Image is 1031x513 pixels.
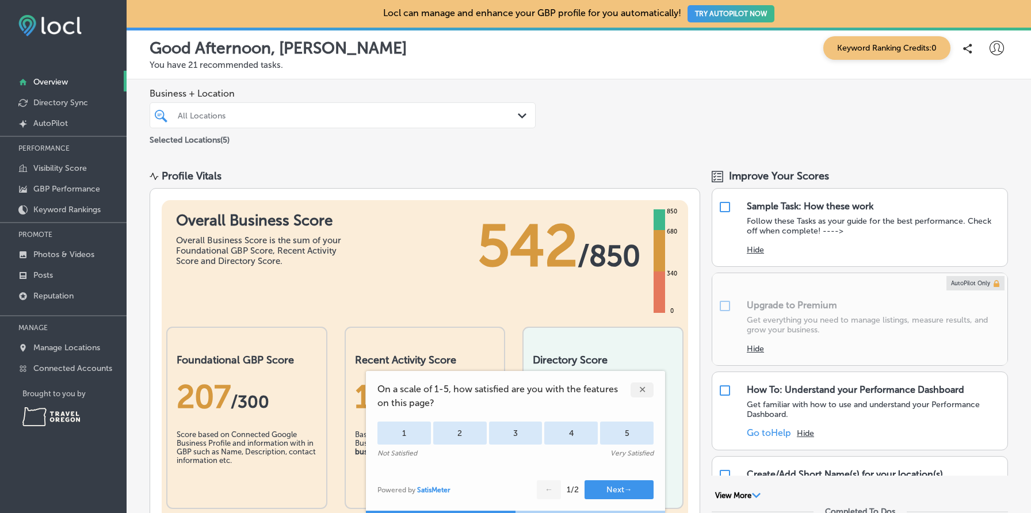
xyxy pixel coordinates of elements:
p: Visibility Score [33,163,87,173]
p: Manage Locations [33,343,100,353]
a: Go toHelp [747,427,791,438]
div: 128 [355,378,495,416]
span: / 850 [578,239,640,273]
h1: Overall Business Score [176,212,349,229]
b: promoting your business [355,439,466,456]
h2: Foundational GBP Score [177,354,317,366]
div: Create/Add Short Name(s) for your location(s) [747,469,943,480]
p: Brought to you by [22,389,127,398]
button: Hide [797,428,814,438]
button: Hide [747,245,764,255]
a: SatisMeter [417,486,450,494]
div: Very Satisfied [610,449,654,457]
span: On a scale of 1-5, how satisfied are you with the features on this page? [377,382,631,410]
p: Selected Locations ( 5 ) [150,131,230,145]
img: fda3e92497d09a02dc62c9cd864e3231.png [18,15,82,36]
button: TRY AUTOPILOT NOW [688,5,774,22]
div: Overall Business Score is the sum of your Foundational GBP Score, Recent Activity Score and Direc... [176,235,349,266]
p: You have 21 recommended tasks. [150,60,1008,70]
div: ✕ [631,382,654,397]
p: Photos & Videos [33,250,94,259]
span: / 300 [231,392,269,412]
p: Get familiar with how to use and understand your Performance Dashboard. [747,400,1002,419]
p: GBP Performance [33,184,100,194]
div: 1 [377,422,431,445]
p: AutoPilot [33,118,68,128]
button: Hide [747,344,764,354]
div: 1 / 2 [567,485,579,495]
span: Improve Your Scores [729,170,829,182]
p: Good Afternoon, [PERSON_NAME] [150,39,407,58]
button: ← [537,480,561,499]
div: 680 [665,227,679,236]
div: Sample Task: How these work [747,201,873,212]
p: Overview [33,77,68,87]
h2: Recent Activity Score [355,354,495,366]
p: Directory Sync [33,98,88,108]
div: 3 [489,422,543,445]
p: Keyword Rankings [33,205,101,215]
div: 5 [600,422,654,445]
button: View More [712,491,764,501]
div: 207 [177,378,317,416]
div: All Locations [178,110,519,120]
div: 0 [668,307,676,316]
span: 542 [478,212,578,281]
div: Not Satisfied [377,449,417,457]
div: Profile Vitals [162,170,222,182]
span: Keyword Ranking Credits: 0 [823,36,950,60]
div: Powered by [377,486,450,494]
div: Based on of your Google Business Profile . [355,430,495,488]
div: 4 [544,422,598,445]
button: Next→ [585,480,654,499]
div: 2 [433,422,487,445]
div: Score based on Connected Google Business Profile and information with in GBP such as Name, Descri... [177,430,317,488]
p: Connected Accounts [33,363,112,373]
span: Business + Location [150,88,536,99]
div: 850 [665,207,679,216]
p: Posts [33,270,53,280]
img: Travel Oregon [22,407,80,426]
div: How To: Understand your Performance Dashboard [747,384,964,395]
div: 340 [665,269,679,278]
h2: Directory Score [533,354,673,366]
p: Reputation [33,291,74,301]
p: Follow these Tasks as your guide for the best performance. Check off when complete! ----> [747,216,1002,236]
